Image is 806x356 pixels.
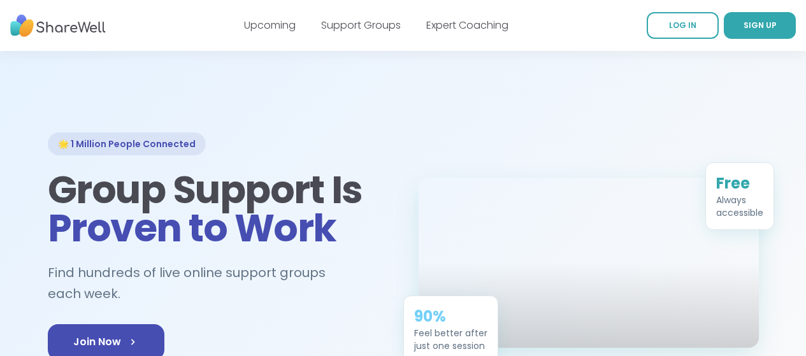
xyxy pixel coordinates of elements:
[744,20,777,31] span: SIGN UP
[426,18,508,32] a: Expert Coaching
[716,173,763,194] div: Free
[724,12,796,39] a: SIGN UP
[48,171,388,247] h1: Group Support Is
[48,262,388,304] h2: Find hundreds of live online support groups each week.
[414,327,487,352] div: Feel better after just one session
[73,334,139,350] span: Join Now
[244,18,296,32] a: Upcoming
[669,20,696,31] span: LOG IN
[321,18,401,32] a: Support Groups
[10,8,106,43] img: ShareWell Nav Logo
[48,132,206,155] div: 🌟 1 Million People Connected
[48,201,336,255] span: Proven to Work
[716,194,763,219] div: Always accessible
[647,12,719,39] a: LOG IN
[414,306,487,327] div: 90%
